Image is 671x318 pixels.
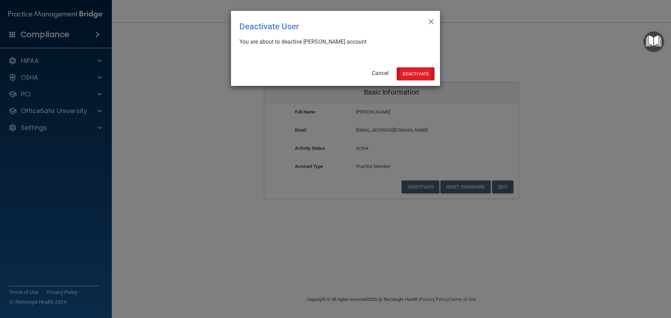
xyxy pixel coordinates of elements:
[643,31,664,52] button: Open Resource Center
[372,70,389,76] a: Cancel
[239,38,426,46] div: You are about to deactive [PERSON_NAME] account
[428,14,434,28] span: ×
[239,16,403,37] div: Deactivate User
[397,67,434,80] button: Deactivate
[550,268,663,296] iframe: Drift Widget Chat Controller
